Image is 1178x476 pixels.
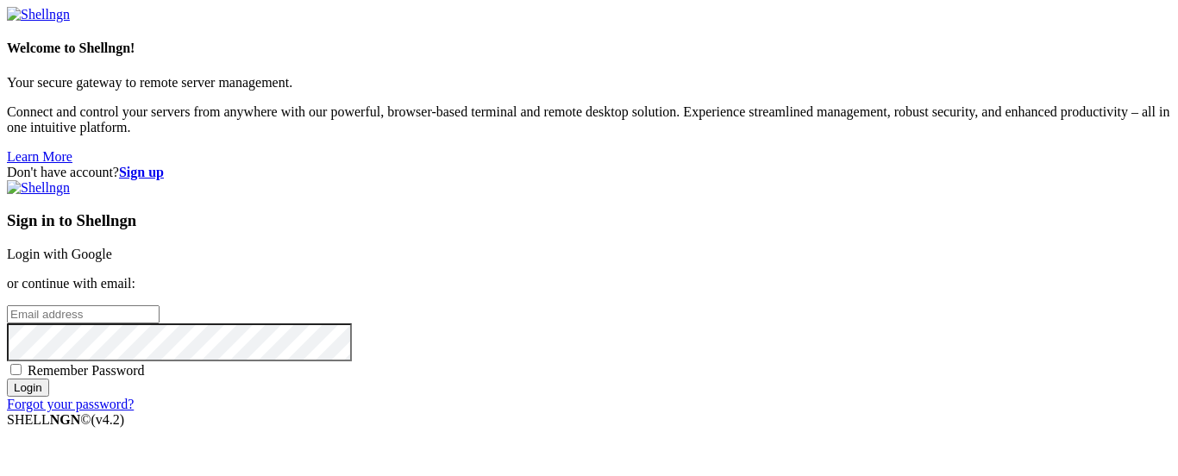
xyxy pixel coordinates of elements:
[10,364,22,375] input: Remember Password
[7,180,70,196] img: Shellngn
[119,165,164,179] a: Sign up
[7,75,1171,91] p: Your secure gateway to remote server management.
[91,412,125,427] span: 4.2.0
[7,397,134,411] a: Forgot your password?
[50,412,81,427] b: NGN
[28,363,145,378] span: Remember Password
[7,305,160,323] input: Email address
[7,412,124,427] span: SHELL ©
[7,149,72,164] a: Learn More
[7,276,1171,291] p: or continue with email:
[7,165,1171,180] div: Don't have account?
[7,247,112,261] a: Login with Google
[7,7,70,22] img: Shellngn
[7,41,1171,56] h4: Welcome to Shellngn!
[7,379,49,397] input: Login
[7,104,1171,135] p: Connect and control your servers from anywhere with our powerful, browser-based terminal and remo...
[7,211,1171,230] h3: Sign in to Shellngn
